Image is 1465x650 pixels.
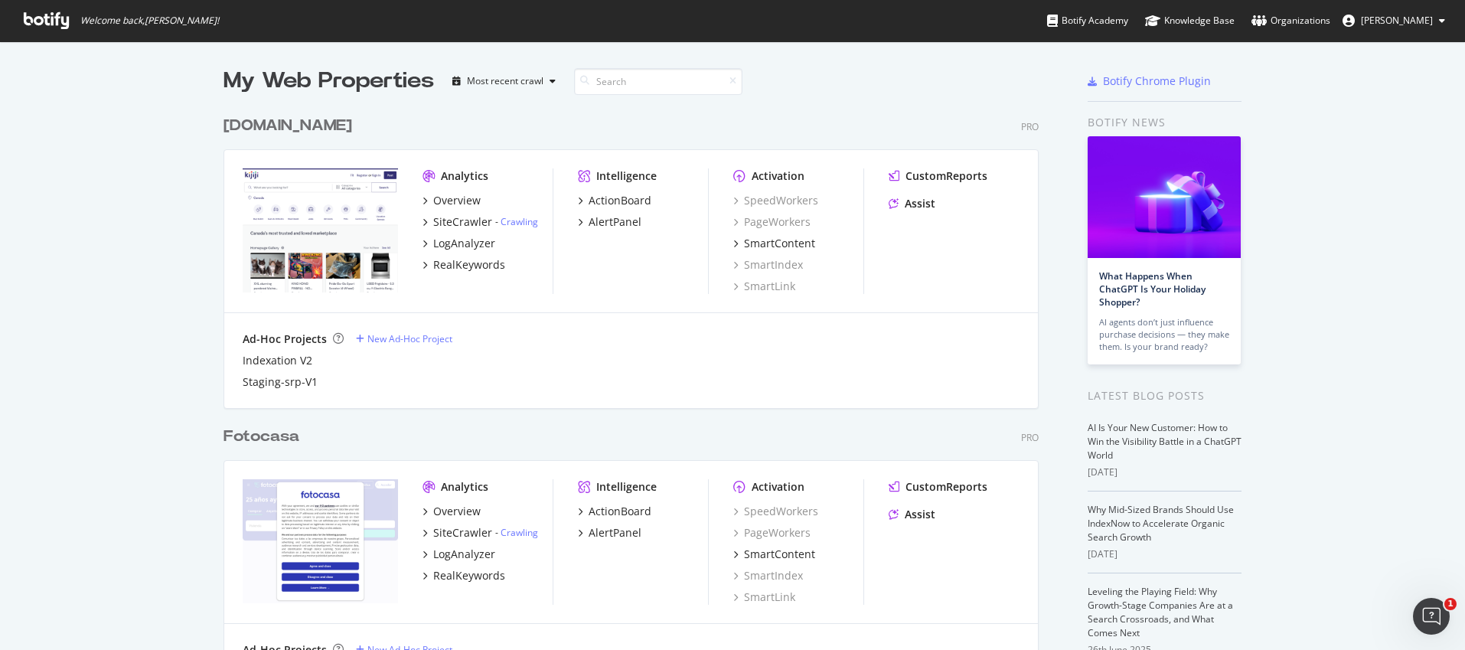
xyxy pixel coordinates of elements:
[433,547,495,562] div: LogAnalyzer
[596,479,657,495] div: Intelligence
[1099,316,1229,353] div: AI agents don’t just influence purchase decisions — they make them. Is your brand ready?
[1021,120,1039,133] div: Pro
[1088,585,1233,639] a: Leveling the Playing Field: Why Growth-Stage Companies Are at a Search Crossroads, and What Comes...
[1088,421,1241,462] a: AI Is Your New Customer: How to Win the Visibility Battle in a ChatGPT World
[243,374,318,390] a: Staging-srp-V1
[1330,8,1457,33] button: [PERSON_NAME]
[495,526,538,539] div: -
[1251,13,1330,28] div: Organizations
[423,257,505,273] a: RealKeywords
[495,215,538,228] div: -
[243,479,398,603] img: fotocasa.es
[733,214,811,230] a: PageWorkers
[433,525,492,541] div: SiteCrawler
[752,168,804,184] div: Activation
[224,426,305,448] a: Fotocasa
[1413,598,1450,635] iframe: Intercom live chat
[733,193,818,208] a: SpeedWorkers
[433,193,481,208] div: Overview
[589,525,641,541] div: AlertPanel
[1088,114,1241,131] div: Botify news
[733,504,818,519] a: SpeedWorkers
[889,196,935,211] a: Assist
[243,332,327,347] div: Ad-Hoc Projects
[596,168,657,184] div: Intelligence
[905,196,935,211] div: Assist
[733,257,803,273] a: SmartIndex
[433,504,481,519] div: Overview
[589,193,651,208] div: ActionBoard
[733,279,795,294] a: SmartLink
[501,215,538,228] a: Crawling
[423,236,495,251] a: LogAnalyzer
[1444,598,1457,610] span: 1
[889,168,987,184] a: CustomReports
[224,426,299,448] div: Fotocasa
[356,332,452,345] a: New Ad-Hoc Project
[433,257,505,273] div: RealKeywords
[905,168,987,184] div: CustomReports
[433,214,492,230] div: SiteCrawler
[574,68,742,95] input: Search
[441,168,488,184] div: Analytics
[1088,387,1241,404] div: Latest Blog Posts
[733,547,815,562] a: SmartContent
[578,193,651,208] a: ActionBoard
[433,236,495,251] div: LogAnalyzer
[423,214,538,230] a: SiteCrawler- Crawling
[423,525,538,541] a: SiteCrawler- Crawling
[224,66,434,96] div: My Web Properties
[589,214,641,230] div: AlertPanel
[423,547,495,562] a: LogAnalyzer
[446,69,562,93] button: Most recent crawl
[1088,136,1241,258] img: What Happens When ChatGPT Is Your Holiday Shopper?
[423,568,505,583] a: RealKeywords
[744,547,815,562] div: SmartContent
[905,507,935,522] div: Assist
[578,214,641,230] a: AlertPanel
[1088,465,1241,479] div: [DATE]
[1047,13,1128,28] div: Botify Academy
[80,15,219,27] span: Welcome back, [PERSON_NAME] !
[1088,503,1234,544] a: Why Mid-Sized Brands Should Use IndexNow to Accelerate Organic Search Growth
[423,193,481,208] a: Overview
[501,526,538,539] a: Crawling
[224,115,352,137] div: [DOMAIN_NAME]
[1145,13,1235,28] div: Knowledge Base
[1361,14,1433,27] span: Marta Leira Gomez
[441,479,488,495] div: Analytics
[744,236,815,251] div: SmartContent
[1103,73,1211,89] div: Botify Chrome Plugin
[889,507,935,522] a: Assist
[578,504,651,519] a: ActionBoard
[733,236,815,251] a: SmartContent
[733,525,811,541] a: PageWorkers
[243,168,398,292] img: kijiji.ca
[423,504,481,519] a: Overview
[589,504,651,519] div: ActionBoard
[578,525,641,541] a: AlertPanel
[1088,73,1211,89] a: Botify Chrome Plugin
[467,77,543,86] div: Most recent crawl
[733,568,803,583] a: SmartIndex
[1021,431,1039,444] div: Pro
[433,568,505,583] div: RealKeywords
[752,479,804,495] div: Activation
[1099,269,1206,309] a: What Happens When ChatGPT Is Your Holiday Shopper?
[243,353,312,368] a: Indexation V2
[733,590,795,605] a: SmartLink
[905,479,987,495] div: CustomReports
[224,115,358,137] a: [DOMAIN_NAME]
[889,479,987,495] a: CustomReports
[367,332,452,345] div: New Ad-Hoc Project
[1088,547,1241,561] div: [DATE]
